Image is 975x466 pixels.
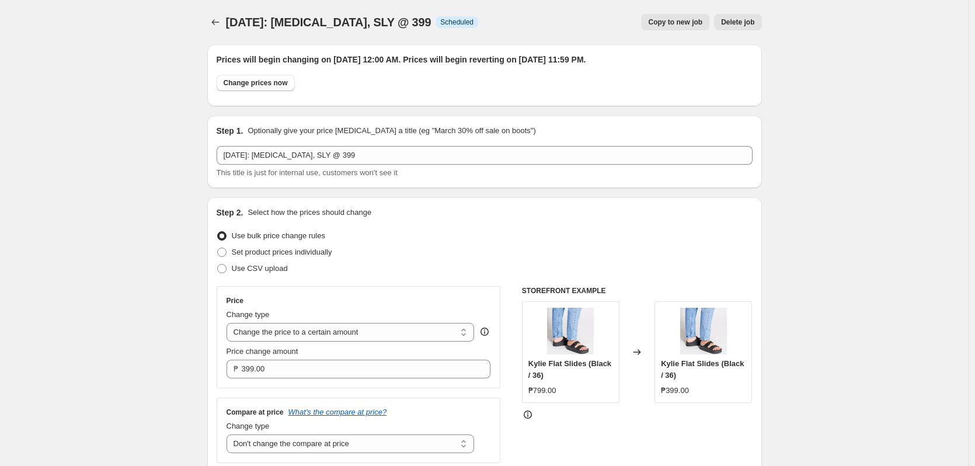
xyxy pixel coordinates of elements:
span: Kylie Flat Slides (Black / 36) [528,359,611,380]
div: help [479,326,490,338]
p: Select how the prices should change [248,207,371,218]
h6: STOREFRONT EXAMPLE [522,286,753,295]
span: Copy to new job [648,18,702,27]
span: Use CSV upload [232,264,288,273]
h2: Step 1. [217,125,243,137]
h3: Compare at price [227,408,284,417]
span: Set product prices individually [232,248,332,256]
input: 30% off holiday sale [217,146,753,165]
div: ₱399.00 [661,385,689,397]
span: Change type [227,310,270,319]
span: Scheduled [440,18,473,27]
img: Kylie_Black_5_80x.jpg [547,308,594,354]
span: This title is just for internal use, customers won't see it [217,168,398,177]
h2: Step 2. [217,207,243,218]
img: Kylie_Black_5_80x.jpg [680,308,727,354]
span: ₱ [234,364,238,373]
p: Optionally give your price [MEDICAL_DATA] a title (eg "March 30% off sale on boots") [248,125,535,137]
div: ₱799.00 [528,385,556,397]
span: Price change amount [227,347,298,356]
h2: Prices will begin changing on [DATE] 12:00 AM. Prices will begin reverting on [DATE] 11:59 PM. [217,54,753,65]
span: Change prices now [224,78,288,88]
span: Use bulk price change rules [232,231,325,240]
button: Price change jobs [207,14,224,30]
span: Change type [227,422,270,430]
h3: Price [227,296,243,305]
button: What's the compare at price? [288,408,387,416]
span: Kylie Flat Slides (Black / 36) [661,359,744,380]
button: Change prices now [217,75,295,91]
span: Delete job [721,18,754,27]
button: Delete job [714,14,761,30]
input: 80.00 [242,360,473,378]
button: Copy to new job [641,14,709,30]
span: [DATE]: [MEDICAL_DATA], SLY @ 399 [226,16,431,29]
